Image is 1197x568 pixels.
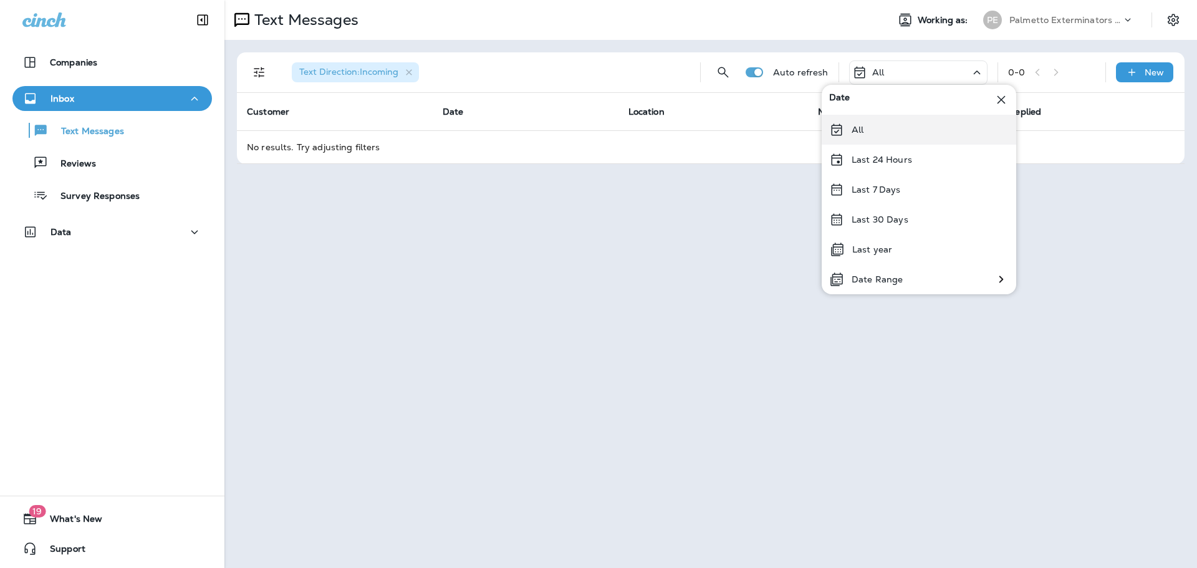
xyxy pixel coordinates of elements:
span: Customer [247,106,289,117]
button: Inbox [12,86,212,111]
button: Text Messages [12,117,212,143]
p: Last year [852,244,892,254]
button: Support [12,536,212,561]
button: Companies [12,50,212,75]
span: Location [628,106,665,117]
p: Inbox [50,94,74,103]
p: Date Range [852,274,903,284]
div: 0 - 0 [1008,67,1025,77]
span: 19 [29,505,46,517]
td: No results. Try adjusting filters [237,130,1185,163]
p: Data [50,227,72,237]
span: What's New [37,514,102,529]
button: Settings [1162,9,1185,31]
span: Replied [1009,106,1041,117]
button: Collapse Sidebar [185,7,220,32]
span: Message [818,106,856,117]
p: Auto refresh [773,67,829,77]
p: Text Messages [49,126,124,138]
span: Date [443,106,464,117]
p: Last 30 Days [852,214,908,224]
p: Last 7 Days [852,185,901,195]
span: Support [37,544,85,559]
span: Date [829,92,850,107]
p: Text Messages [249,11,358,29]
button: Search Messages [711,60,736,85]
div: PE [983,11,1002,29]
button: Filters [247,60,272,85]
p: Companies [50,57,97,67]
span: Text Direction : Incoming [299,66,398,77]
p: Palmetto Exterminators LLC [1009,15,1122,25]
button: Data [12,219,212,244]
p: Survey Responses [48,191,140,203]
p: Last 24 Hours [852,155,912,165]
p: All [852,125,863,135]
div: Text Direction:Incoming [292,62,419,82]
button: Survey Responses [12,182,212,208]
p: Reviews [48,158,96,170]
span: Working as: [918,15,971,26]
button: 19What's New [12,506,212,531]
p: All [872,67,884,77]
p: New [1145,67,1164,77]
button: Reviews [12,150,212,176]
